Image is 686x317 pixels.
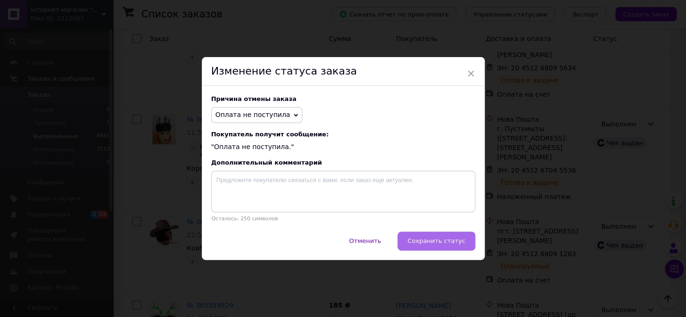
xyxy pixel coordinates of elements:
[397,232,475,250] button: Сохранить статус
[349,237,381,244] span: Отменить
[467,66,475,82] span: ×
[211,131,475,138] span: Покупатель получит сообщение:
[215,111,290,118] span: Оплата не поступила
[211,131,475,152] div: "Оплата не поступила."
[211,216,475,222] p: Осталось: 250 символов
[211,95,475,102] div: Причина отмены заказа
[339,232,391,250] button: Отменить
[202,57,485,86] div: Изменение статуса заказа
[407,237,465,244] span: Сохранить статус
[211,159,475,166] div: Дополнительный комментарий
